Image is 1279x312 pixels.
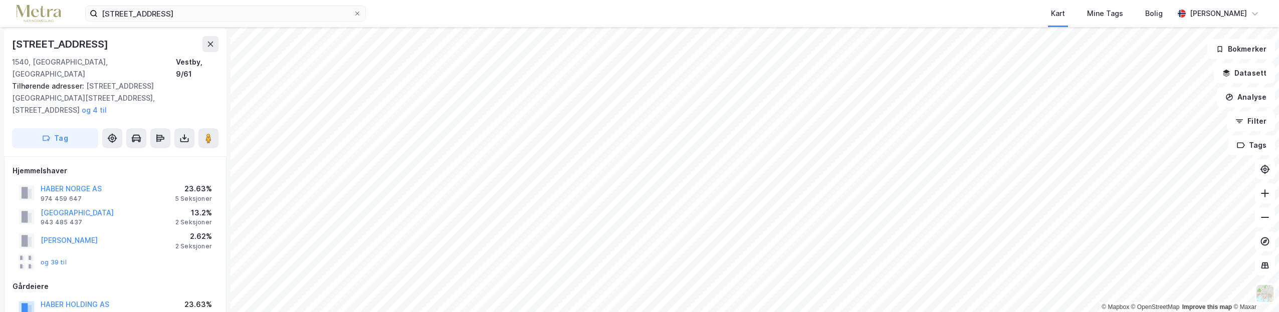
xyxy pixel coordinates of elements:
[175,298,212,310] div: 23.63%
[1182,303,1232,310] a: Improve this map
[175,207,212,219] div: 13.2%
[1229,264,1279,312] div: Kontrollprogram for chat
[1145,8,1163,20] div: Bolig
[175,183,212,195] div: 23.63%
[1190,8,1247,20] div: [PERSON_NAME]
[98,6,353,21] input: Søk på adresse, matrikkel, gårdeiere, leietakere eller personer
[1087,8,1123,20] div: Mine Tags
[1227,111,1275,131] button: Filter
[175,218,212,226] div: 2 Seksjoner
[16,5,61,23] img: metra-logo.256734c3b2bbffee19d4.png
[12,56,176,80] div: 1540, [GEOGRAPHIC_DATA], [GEOGRAPHIC_DATA]
[1214,63,1275,83] button: Datasett
[1051,8,1065,20] div: Kart
[175,195,212,203] div: 5 Seksjoner
[1217,87,1275,107] button: Analyse
[1228,135,1275,155] button: Tags
[12,36,110,52] div: [STREET_ADDRESS]
[175,230,212,242] div: 2.62%
[12,82,86,90] span: Tilhørende adresser:
[176,56,219,80] div: Vestby, 9/61
[41,218,82,226] div: 943 485 437
[1207,39,1275,59] button: Bokmerker
[12,128,98,148] button: Tag
[41,195,82,203] div: 974 459 647
[13,280,218,292] div: Gårdeiere
[175,242,212,250] div: 2 Seksjoner
[12,80,210,116] div: [STREET_ADDRESS][GEOGRAPHIC_DATA][STREET_ADDRESS], [STREET_ADDRESS]
[1131,303,1180,310] a: OpenStreetMap
[1229,264,1279,312] iframe: Chat Widget
[13,165,218,177] div: Hjemmelshaver
[1102,303,1129,310] a: Mapbox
